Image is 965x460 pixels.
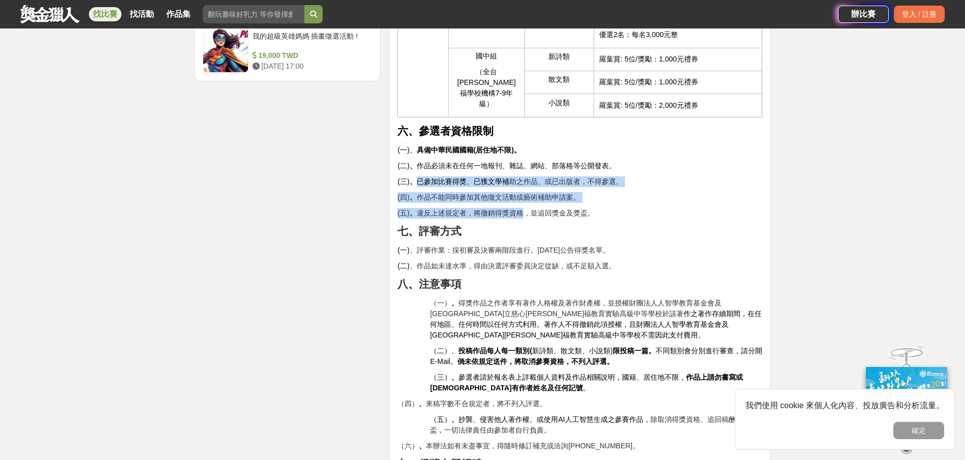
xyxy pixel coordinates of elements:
span: 小說類 [548,99,570,107]
strong: 、 [408,225,419,237]
strong: 限投稿一篇。 [613,347,656,355]
p: 作品如未達水準，得由決選評審委員決定從缺，或不足額入選。 [397,261,762,271]
div: 我的超級英雄媽媽 插畫徵選活動 ! [253,31,368,50]
span: 散文類 [548,75,570,83]
span: （五） 抄襲、侵害他人著作權、或使用AI人工智慧生成之參賽作品， [430,415,650,423]
span: （三） 參選者請於報名表上詳載個人資料及作品相關說明，國籍、居住地不限， 。 [430,373,743,392]
a: 作品集 [162,7,195,21]
button: 確定 [893,422,944,439]
a: 找比賽 [89,7,121,21]
p: （四） 來稿字數不合規定者，將不列入評選。 [397,398,762,409]
p: （六） 本辦法如有未盡事宜，得隨時修訂補充或洽詢[PHONE_NUMBER]。 [397,441,762,451]
span: 國中組 [476,52,497,60]
span: 羅葉賞: 5位/獎勵：2,000元禮券 [599,101,698,109]
p: (五) 違反上述規定者，將撤銷得獎資格，並追回獎金及獎盃。 [397,208,762,219]
div: [DATE] 17:00 [253,61,368,72]
strong: 具備中華民國國籍(居住地不限)。 [417,146,521,154]
strong: 注意事項 [419,278,461,290]
div: 登入 / 註冊 [894,6,945,23]
strong: 、 [451,415,458,423]
span: 羅葉賞: 5位/獎勵：1,000元禮券 [599,78,698,86]
span: (一)、 [397,146,521,154]
p: (四) 作品不能同時參加其他徵文活動或藝術補助申請案。 [397,192,762,203]
strong: 、 [410,193,417,201]
strong: 七 [397,225,408,237]
img: c171a689-fb2c-43c6-a33c-e56b1f4b2190.jpg [866,367,947,435]
strong: 、 [408,278,419,290]
strong: 、 [451,373,458,381]
span: （全台[PERSON_NAME]福學校機構7-9年級） [457,68,516,108]
span: (一)、 [397,246,416,254]
strong: 六、參選者資格限制 [397,125,493,137]
span: 我們使用 cookie 來個人化內容、投放廣告和分析流量。 [745,401,944,410]
p: 除取消得獎資格、追回稿酬及獎盃，一切法律責任由參加者自行負責。 [430,414,762,436]
span: (二) 作品必須未在任何一地報刊、雜誌、網站、部落格等公開發表。 [397,162,615,170]
strong: 、 [410,162,417,170]
strong: 投稿作品每人每一類別( [458,347,532,355]
p: 助之作品、或已出版者，不得參選。 [397,176,762,187]
span: （二）、 新詩類、散文類、小說類) 不同類別會分別進行審查，請分開E-Mail。 [430,347,762,365]
strong: 、 [419,442,426,450]
span: 羅葉賞: 5位/獎勵：1,000元禮券 [599,55,698,63]
span: 新詩類 [548,52,570,60]
strong: 、 [410,177,417,186]
a: 辦比賽 [838,6,889,23]
span: (三) 已參加比賽得獎、已獲文學補 [397,177,509,186]
strong: 、 [419,400,426,408]
a: 找活動 [126,7,158,21]
p: （一） 得獎作品之作者享有著作人格權及著作財產權，並授權財團法人人智學教育基金會及[GEOGRAPHIC_DATA]立慈心[PERSON_NAME]福教育實驗高級中等學校於該著 [430,298,762,341]
input: 翻玩臺味好乳力 等你發揮創意！ [203,5,304,23]
span: 優選2名：每名3,000元整 [599,30,678,39]
div: 19,000 TWD [253,50,368,61]
a: 我的超級英雄媽媽 插畫徵選活動 ! 19,000 TWD [DATE] 17:00 [203,27,372,73]
strong: 、 [410,209,417,217]
span: (二)、 [397,262,416,270]
p: 評審作業：採初審及決審兩階段進行。[DATE]公告得獎名單。 [397,245,762,256]
span: 作之著作存續期間，在任何地區、任何時間以任何方式利用。著作人不得撤銷此項授權，且財團法人人智學教育基金會及[GEOGRAPHIC_DATA][PERSON_NAME]福教育實驗高級中等學校不需因... [430,310,762,339]
strong: 八 [397,278,408,290]
strong: 、 [451,299,458,307]
strong: 倘未依規定送件，將取消參賽資格，不列入評選。 [457,357,614,365]
strong: 評審方式 [419,225,461,237]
